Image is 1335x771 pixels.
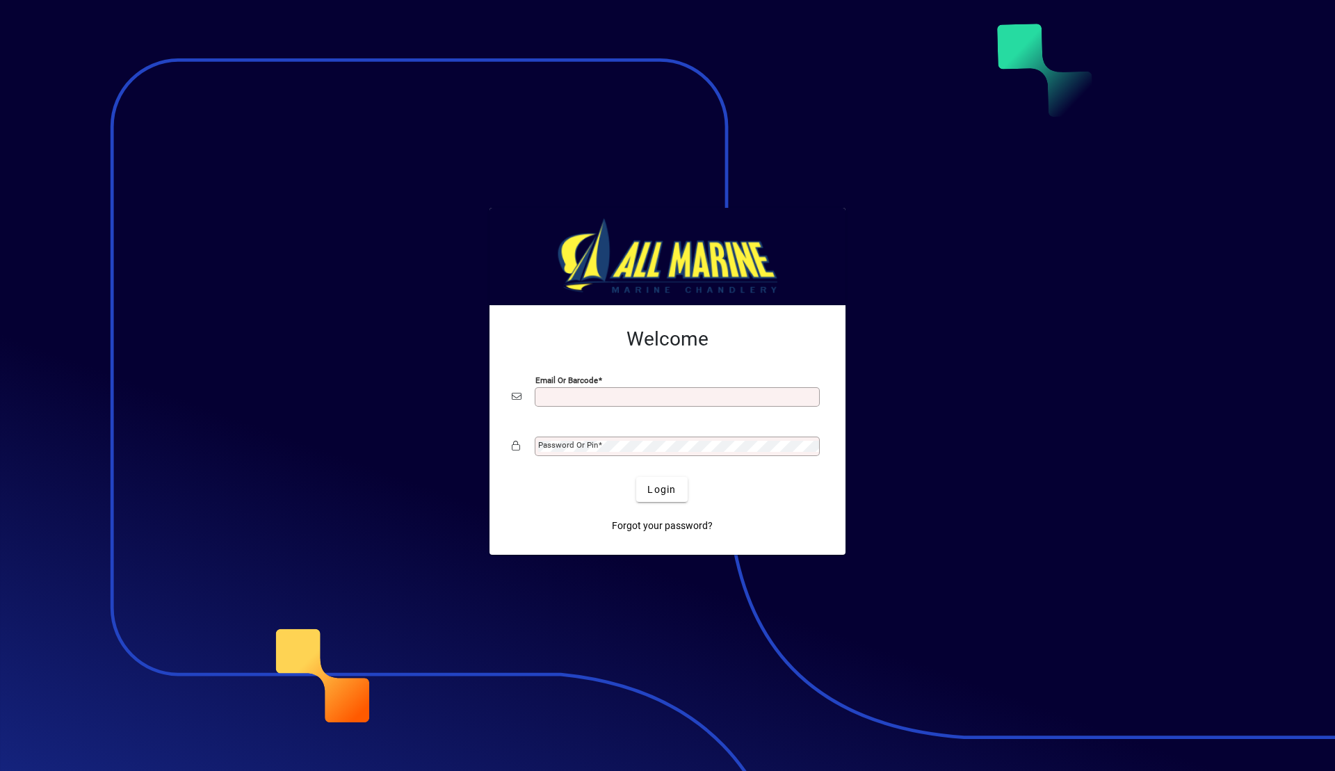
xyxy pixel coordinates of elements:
[512,327,823,351] h2: Welcome
[636,477,687,502] button: Login
[647,482,676,497] span: Login
[538,440,598,450] mat-label: Password or Pin
[612,519,713,533] span: Forgot your password?
[606,513,718,538] a: Forgot your password?
[535,375,598,385] mat-label: Email or Barcode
